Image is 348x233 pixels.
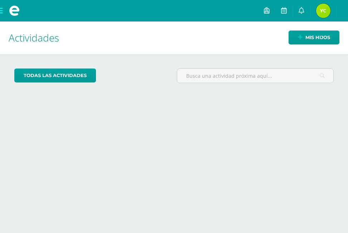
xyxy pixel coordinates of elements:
span: Mis hijos [305,31,330,44]
img: c0ae3f24265c8190e5d79836a1d8d91d.png [316,4,330,18]
a: Mis hijos [289,30,339,44]
h1: Actividades [9,22,339,54]
input: Busca una actividad próxima aquí... [177,69,333,83]
a: todas las Actividades [14,68,96,82]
